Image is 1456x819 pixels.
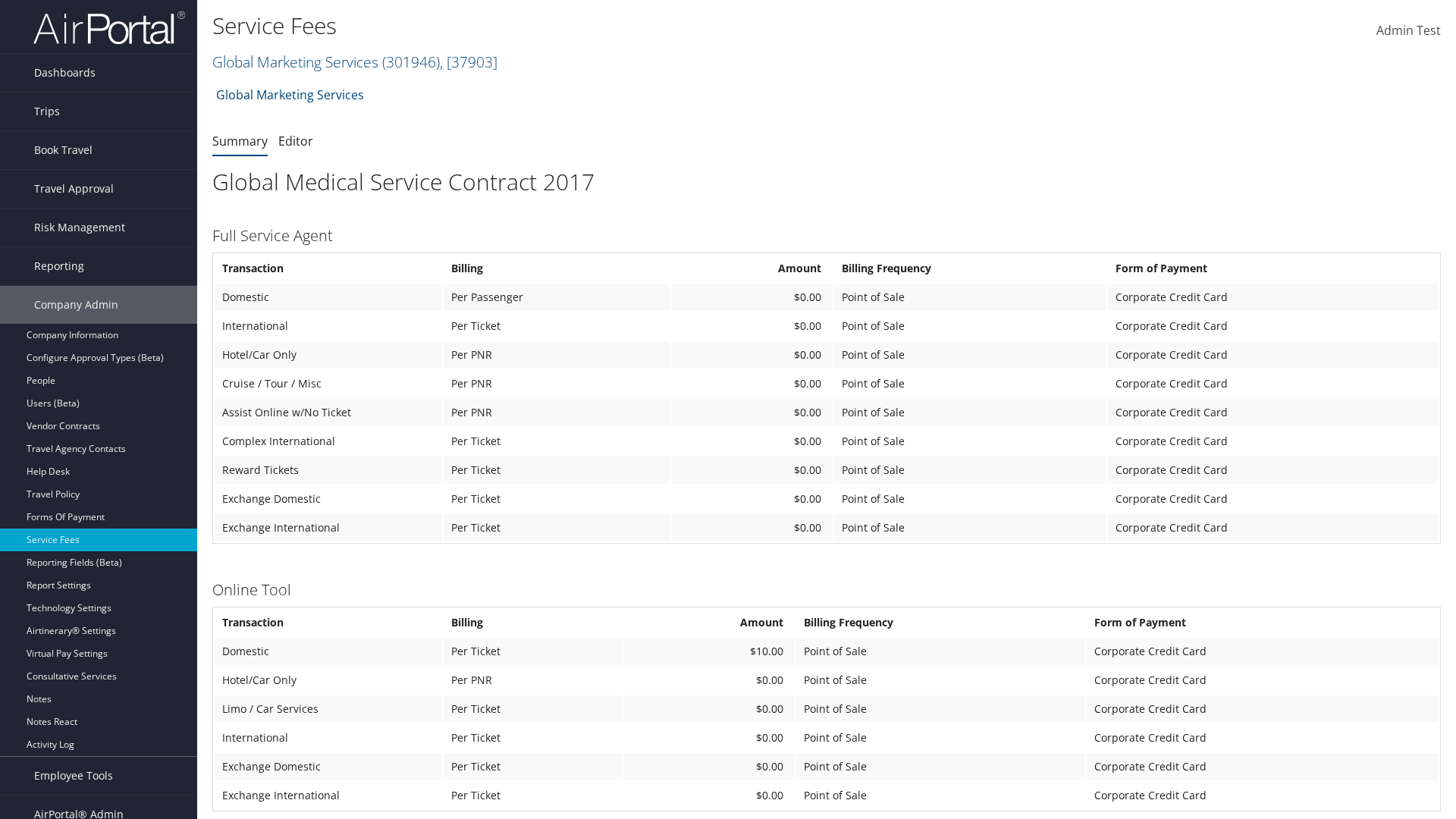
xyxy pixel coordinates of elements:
[796,753,1085,780] td: Point of Sale
[444,695,622,723] td: Per Ticket
[623,753,795,780] td: $0.00
[444,485,670,513] td: Per Ticket
[1108,284,1439,311] td: Corporate Credit Card
[672,428,833,455] td: $0.00
[444,514,670,541] td: Per Ticket
[215,255,442,282] th: Transaction
[834,312,1106,340] td: Point of Sale
[215,609,442,636] th: Transaction
[216,80,364,110] a: Global Marketing Services
[444,782,622,809] td: Per Ticket
[444,370,670,397] td: Per PNR
[1108,370,1439,397] td: Corporate Credit Card
[834,284,1106,311] td: Point of Sale
[215,695,442,723] td: Limo / Car Services
[1108,399,1439,426] td: Corporate Credit Card
[212,133,268,149] a: Summary
[796,667,1085,694] td: Point of Sale
[1108,514,1439,541] td: Corporate Credit Card
[34,757,113,795] span: Employee Tools
[215,428,442,455] td: Complex International
[1087,753,1439,780] td: Corporate Credit Card
[215,370,442,397] td: Cruise / Tour / Misc
[444,609,622,636] th: Billing
[834,255,1106,282] th: Billing Frequency
[215,782,442,809] td: Exchange International
[215,399,442,426] td: Assist Online w/No Ticket
[212,225,1441,246] h3: Full Service Agent
[1087,782,1439,809] td: Corporate Credit Card
[215,485,442,513] td: Exchange Domestic
[444,724,622,752] td: Per Ticket
[796,724,1085,752] td: Point of Sale
[444,255,670,282] th: Billing
[1108,428,1439,455] td: Corporate Credit Card
[623,638,795,665] td: $10.00
[672,514,833,541] td: $0.00
[215,667,442,694] td: Hotel/Car Only
[1087,638,1439,665] td: Corporate Credit Card
[834,485,1106,513] td: Point of Sale
[1108,341,1439,369] td: Corporate Credit Card
[33,10,185,45] img: airportal-logo.png
[212,579,1441,601] h3: Online Tool
[444,341,670,369] td: Per PNR
[834,428,1106,455] td: Point of Sale
[444,753,622,780] td: Per Ticket
[444,638,622,665] td: Per Ticket
[34,54,96,92] span: Dashboards
[672,255,833,282] th: Amount
[215,457,442,484] td: Reward Tickets
[1108,457,1439,484] td: Corporate Credit Card
[796,638,1085,665] td: Point of Sale
[444,457,670,484] td: Per Ticket
[796,695,1085,723] td: Point of Sale
[382,52,440,72] span: ( 301946 )
[1108,255,1439,282] th: Form of Payment
[212,52,497,72] a: Global Marketing Services
[34,131,93,169] span: Book Travel
[212,10,1031,42] h1: Service Fees
[215,284,442,311] td: Domestic
[672,312,833,340] td: $0.00
[834,399,1106,426] td: Point of Sale
[1087,667,1439,694] td: Corporate Credit Card
[212,166,1441,198] h1: Global Medical Service Contract 2017
[672,399,833,426] td: $0.00
[834,341,1106,369] td: Point of Sale
[796,609,1085,636] th: Billing Frequency
[34,247,84,285] span: Reporting
[444,284,670,311] td: Per Passenger
[215,724,442,752] td: International
[34,286,118,324] span: Company Admin
[1087,724,1439,752] td: Corporate Credit Card
[278,133,313,149] a: Editor
[1376,22,1441,39] span: Admin Test
[623,695,795,723] td: $0.00
[623,724,795,752] td: $0.00
[215,514,442,541] td: Exchange International
[834,457,1106,484] td: Point of Sale
[1108,312,1439,340] td: Corporate Credit Card
[34,209,125,246] span: Risk Management
[672,341,833,369] td: $0.00
[444,428,670,455] td: Per Ticket
[215,638,442,665] td: Domestic
[672,485,833,513] td: $0.00
[215,753,442,780] td: Exchange Domestic
[34,170,114,208] span: Travel Approval
[623,609,795,636] th: Amount
[215,341,442,369] td: Hotel/Car Only
[834,514,1106,541] td: Point of Sale
[1108,485,1439,513] td: Corporate Credit Card
[1087,609,1439,636] th: Form of Payment
[1087,695,1439,723] td: Corporate Credit Card
[34,93,60,130] span: Trips
[672,370,833,397] td: $0.00
[834,370,1106,397] td: Point of Sale
[623,667,795,694] td: $0.00
[444,399,670,426] td: Per PNR
[672,284,833,311] td: $0.00
[672,457,833,484] td: $0.00
[444,667,622,694] td: Per PNR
